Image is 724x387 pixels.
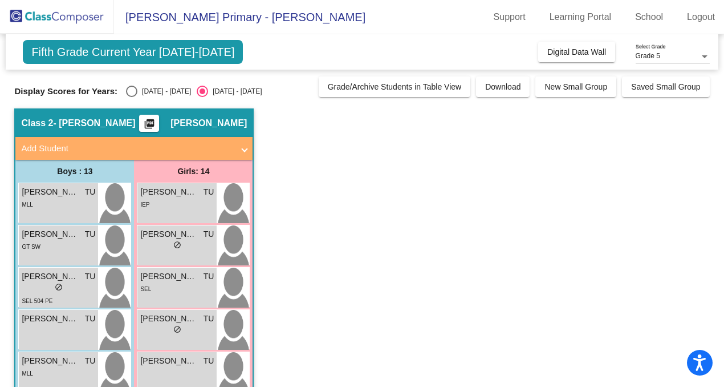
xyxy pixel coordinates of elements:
[85,271,96,283] span: TU
[204,186,214,198] span: TU
[636,52,660,60] span: Grade 5
[170,118,247,129] span: [PERSON_NAME]
[114,8,365,26] span: [PERSON_NAME] Primary - [PERSON_NAME]
[85,186,96,198] span: TU
[140,355,197,367] span: [PERSON_NAME]
[21,142,233,155] mat-panel-title: Add Student
[22,298,52,304] span: SEL 504 PE
[140,186,197,198] span: [PERSON_NAME]
[85,355,96,367] span: TU
[22,370,32,377] span: MLL
[204,271,214,283] span: TU
[535,76,616,97] button: New Small Group
[15,137,253,160] mat-expansion-panel-header: Add Student
[544,82,607,91] span: New Small Group
[631,82,700,91] span: Saved Small Group
[22,271,79,283] span: [PERSON_NAME]
[22,228,79,240] span: [PERSON_NAME]
[22,201,32,208] span: MLL
[540,8,621,26] a: Learning Portal
[140,201,149,208] span: IEP
[319,76,471,97] button: Grade/Archive Students in Table View
[204,355,214,367] span: TU
[173,325,181,333] span: do_not_disturb_alt
[140,313,197,325] span: [PERSON_NAME]
[21,118,53,129] span: Class 2
[55,283,63,291] span: do_not_disturb_alt
[140,286,151,292] span: SEL
[137,86,191,96] div: [DATE] - [DATE]
[485,8,535,26] a: Support
[678,8,724,26] a: Logout
[622,76,709,97] button: Saved Small Group
[85,313,96,325] span: TU
[204,313,214,325] span: TU
[139,115,159,132] button: Print Students Details
[22,355,79,367] span: [PERSON_NAME]
[208,86,262,96] div: [DATE] - [DATE]
[53,118,135,129] span: - [PERSON_NAME]
[485,82,520,91] span: Download
[547,47,606,57] span: Digital Data Wall
[140,271,197,283] span: [PERSON_NAME]
[476,76,530,97] button: Download
[85,228,96,240] span: TU
[328,82,462,91] span: Grade/Archive Students in Table View
[626,8,672,26] a: School
[134,160,253,183] div: Girls: 14
[22,313,79,325] span: [PERSON_NAME] [PERSON_NAME]
[143,118,156,134] mat-icon: picture_as_pdf
[23,40,243,64] span: Fifth Grade Current Year [DATE]-[DATE]
[126,86,262,97] mat-radio-group: Select an option
[14,86,117,96] span: Display Scores for Years:
[140,228,197,240] span: [PERSON_NAME] ([PERSON_NAME]) [PERSON_NAME]
[22,186,79,198] span: [PERSON_NAME]
[538,42,615,62] button: Digital Data Wall
[22,244,40,250] span: GT SW
[15,160,134,183] div: Boys : 13
[173,241,181,249] span: do_not_disturb_alt
[204,228,214,240] span: TU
